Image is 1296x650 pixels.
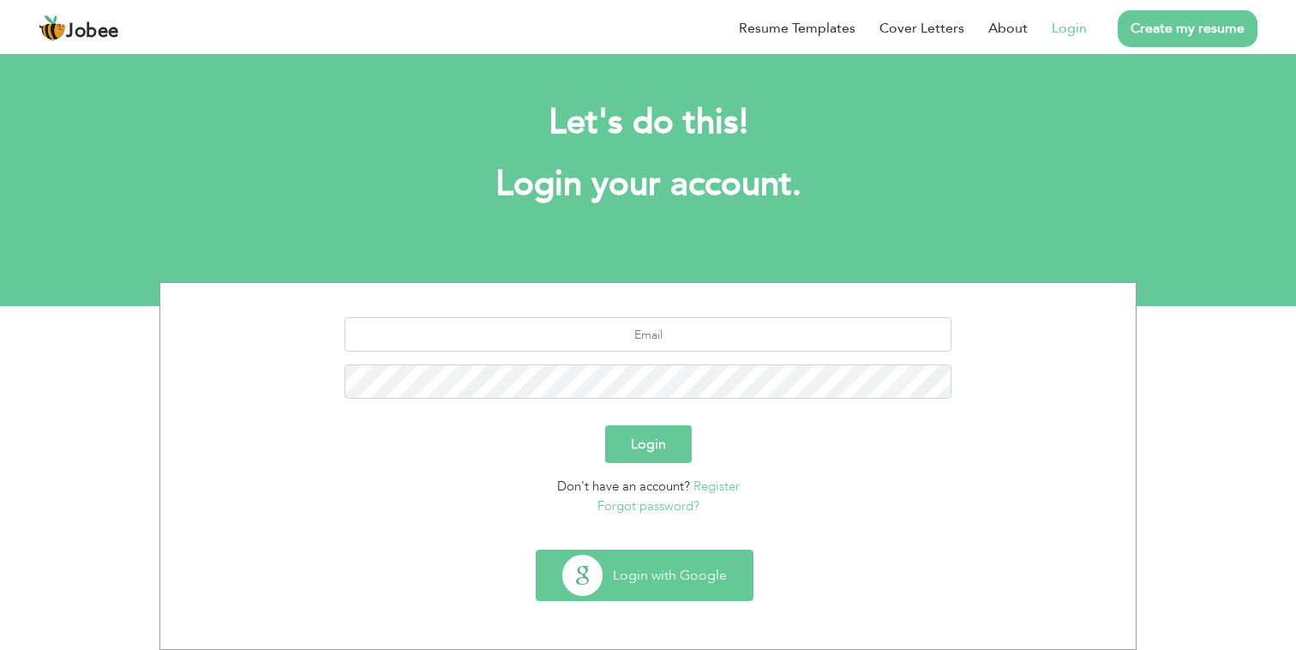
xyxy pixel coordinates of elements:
[597,497,699,515] a: Forgot password?
[1052,18,1087,39] a: Login
[605,425,692,463] button: Login
[557,478,690,495] span: Don't have an account?
[988,18,1028,39] a: About
[879,18,964,39] a: Cover Letters
[537,551,753,600] button: Login with Google
[345,317,952,352] input: Email
[1118,10,1257,47] a: Create my resume
[39,15,66,42] img: jobee.io
[693,478,740,495] a: Register
[185,162,1111,207] h1: Login your account.
[39,15,119,42] a: Jobee
[66,22,119,41] span: Jobee
[185,100,1111,145] h2: Let's do this!
[739,18,855,39] a: Resume Templates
